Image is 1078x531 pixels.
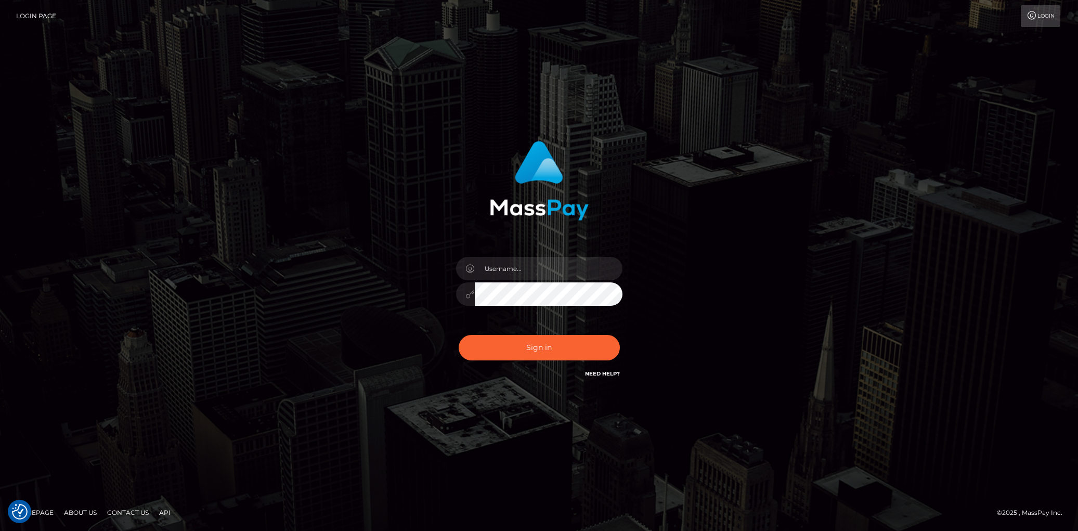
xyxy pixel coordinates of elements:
[490,141,589,221] img: MassPay Login
[12,504,28,520] img: Revisit consent button
[475,257,622,280] input: Username...
[459,335,620,360] button: Sign in
[103,504,153,521] a: Contact Us
[12,504,28,520] button: Consent Preferences
[60,504,101,521] a: About Us
[1021,5,1060,27] a: Login
[155,504,175,521] a: API
[585,370,620,377] a: Need Help?
[16,5,56,27] a: Login Page
[11,504,58,521] a: Homepage
[997,507,1070,519] div: © 2025 , MassPay Inc.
